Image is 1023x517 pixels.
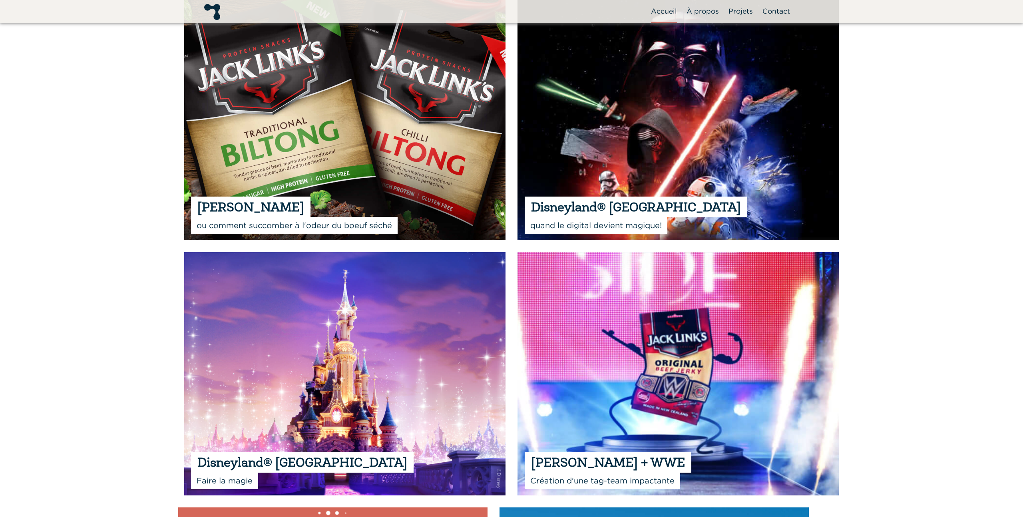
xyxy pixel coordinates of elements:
[191,197,310,217] div: [PERSON_NAME]
[525,217,667,234] div: quand le digital devient magique!
[525,452,691,473] div: [PERSON_NAME] + WWE
[191,217,398,234] div: ou comment succomber à l'odeur du boeuf séché
[525,197,747,217] div: Disneyland® [GEOGRAPHIC_DATA]
[191,472,258,489] div: Faire la magie
[525,472,680,489] div: Création d'une tag-team impactante
[191,452,414,473] div: Disneyland® [GEOGRAPHIC_DATA]
[184,252,506,495] img: transparent_single_place_holder.png
[204,4,220,20] img: 3scoops_logo_no_words.png
[517,252,839,495] img: transparent_single_place_holder.png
